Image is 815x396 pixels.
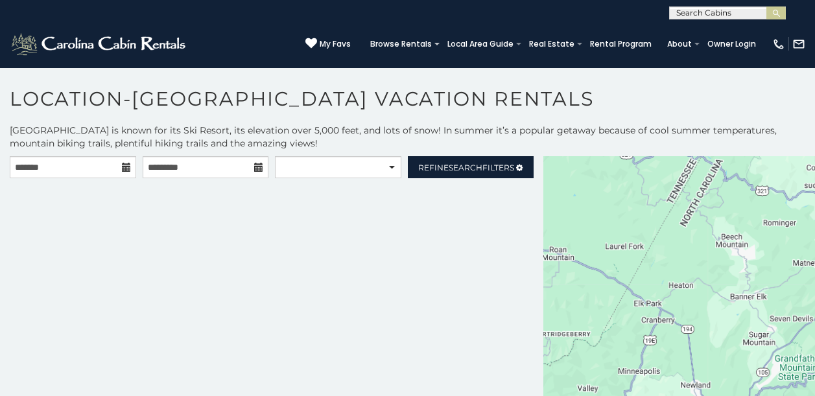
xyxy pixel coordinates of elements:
[523,35,581,53] a: Real Estate
[408,156,534,178] a: RefineSearchFilters
[364,35,438,53] a: Browse Rentals
[305,38,351,51] a: My Favs
[320,38,351,50] span: My Favs
[584,35,658,53] a: Rental Program
[792,38,805,51] img: mail-regular-white.png
[772,38,785,51] img: phone-regular-white.png
[418,163,514,172] span: Refine Filters
[441,35,520,53] a: Local Area Guide
[701,35,762,53] a: Owner Login
[449,163,482,172] span: Search
[10,31,189,57] img: White-1-2.png
[661,35,698,53] a: About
